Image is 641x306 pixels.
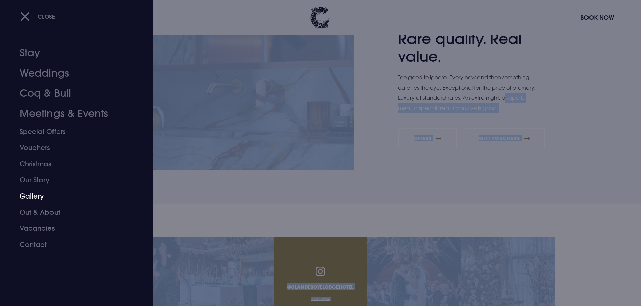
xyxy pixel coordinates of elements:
a: Christmas [20,156,126,172]
a: Out & About [20,204,126,220]
span: Close [38,13,55,20]
a: Stay [20,43,126,63]
a: Weddings [20,63,126,83]
a: Special Offers [20,124,126,140]
button: Close [20,10,55,24]
a: Our Story [20,172,126,188]
a: Vacancies [20,220,126,236]
a: Contact [20,236,126,253]
a: Gallery [20,188,126,204]
a: Meetings & Events [20,103,126,124]
a: Vouchers [20,140,126,156]
a: Coq & Bull [20,83,126,103]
